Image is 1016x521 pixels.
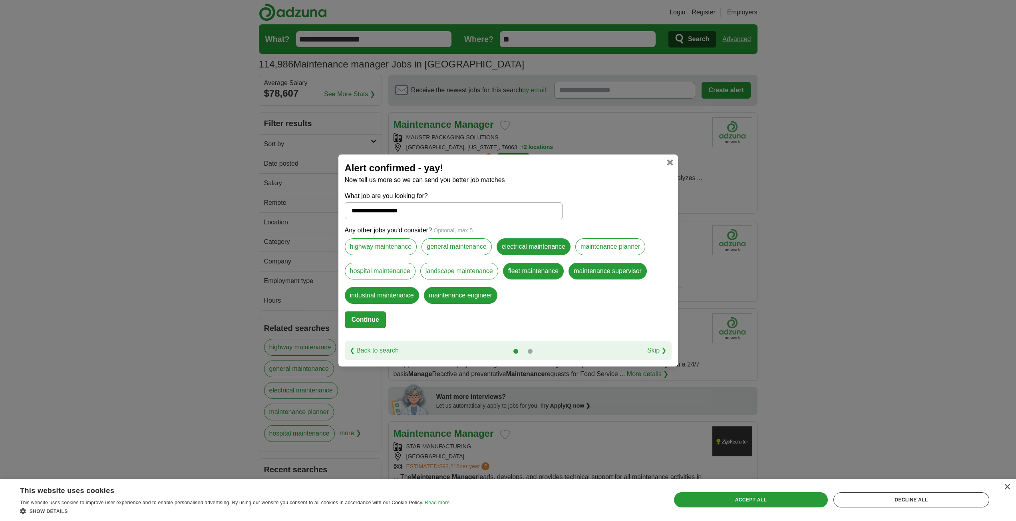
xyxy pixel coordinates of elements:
label: hospital maintenance [345,263,416,279]
span: This website uses cookies to improve user experience and to enable personalised advertising. By u... [20,500,423,505]
label: highway maintenance [345,238,417,255]
label: maintenance supervisor [569,263,647,279]
a: ❮ Back to search [350,346,399,355]
span: Show details [30,509,68,514]
label: general maintenance [422,238,491,255]
h2: Alert confirmed - yay! [345,161,672,175]
a: Skip ❯ [647,346,667,355]
label: fleet maintenance [503,263,564,279]
label: electrical maintenance [497,238,571,255]
p: Now tell us more so we can send you better job matches [345,175,672,185]
p: Any other jobs you'd consider? [345,226,672,235]
div: Accept all [674,492,828,507]
span: Optional, max 5 [433,227,473,234]
label: landscape maintenance [420,263,498,279]
div: Decline all [833,492,989,507]
button: Continue [345,311,386,328]
label: industrial maintenance [345,287,419,304]
a: Read more, opens a new window [425,500,449,505]
label: What job are you looking for? [345,191,563,201]
div: Close [1004,484,1010,490]
label: maintenance planner [575,238,645,255]
div: This website uses cookies [20,483,429,495]
label: maintenance engineer [424,287,497,304]
div: Show details [20,507,449,515]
